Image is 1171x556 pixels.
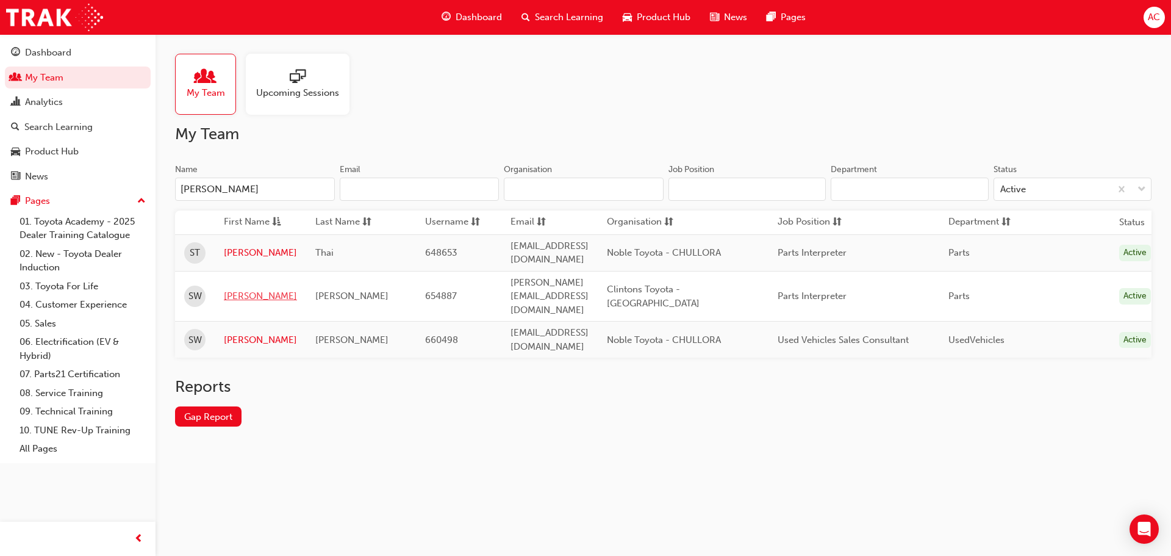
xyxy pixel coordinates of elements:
[11,146,20,157] span: car-icon
[948,215,999,230] span: Department
[315,215,382,230] button: Last Namesorting-icon
[362,215,371,230] span: sorting-icon
[607,215,674,230] button: Organisationsorting-icon
[25,194,50,208] div: Pages
[1119,215,1145,229] th: Status
[833,215,842,230] span: sorting-icon
[1119,332,1151,348] div: Active
[188,333,202,347] span: SW
[948,291,970,301] span: Parts
[175,178,335,201] input: Name
[175,164,198,176] div: Name
[668,178,826,201] input: Job Position
[778,291,847,301] span: Parts Interpreter
[510,215,534,230] span: Email
[5,190,151,212] button: Pages
[778,247,847,258] span: Parts Interpreter
[15,333,151,365] a: 06. Electrification (EV & Hybrid)
[1137,182,1146,198] span: down-icon
[198,69,213,86] span: people-icon
[290,69,306,86] span: sessionType_ONLINE_URL-icon
[1144,7,1165,28] button: AC
[664,215,673,230] span: sorting-icon
[6,4,103,31] img: Trak
[187,86,225,100] span: My Team
[607,247,721,258] span: Noble Toyota - CHULLORA
[425,215,468,230] span: Username
[5,140,151,163] a: Product Hub
[15,245,151,277] a: 02. New - Toyota Dealer Induction
[5,67,151,89] a: My Team
[700,5,757,30] a: news-iconNews
[471,215,480,230] span: sorting-icon
[831,178,989,201] input: Department
[11,48,20,59] span: guage-icon
[504,178,664,201] input: Organisation
[11,97,20,108] span: chart-icon
[623,10,632,25] span: car-icon
[510,215,578,230] button: Emailsorting-icon
[15,314,151,333] a: 05. Sales
[188,289,202,303] span: SW
[710,10,719,25] span: news-icon
[15,277,151,296] a: 03. Toyota For Life
[535,10,603,24] span: Search Learning
[340,164,360,176] div: Email
[15,421,151,440] a: 10. TUNE Rev-Up Training
[175,54,246,115] a: My Team
[1000,182,1026,197] div: Active
[456,10,502,24] span: Dashboard
[613,5,700,30] a: car-iconProduct Hub
[512,5,613,30] a: search-iconSearch Learning
[425,215,492,230] button: Usernamesorting-icon
[224,215,291,230] button: First Nameasc-icon
[432,5,512,30] a: guage-iconDashboard
[831,164,877,176] div: Department
[537,215,546,230] span: sorting-icon
[510,277,589,316] span: [PERSON_NAME][EMAIL_ADDRESS][DOMAIN_NAME]
[607,215,662,230] span: Organisation
[25,145,79,159] div: Product Hub
[778,215,830,230] span: Job Position
[607,284,700,309] span: Clintons Toyota - [GEOGRAPHIC_DATA]
[175,406,242,427] a: Gap Report
[11,171,20,182] span: news-icon
[994,164,1017,176] div: Status
[5,165,151,188] a: News
[510,240,589,265] span: [EMAIL_ADDRESS][DOMAIN_NAME]
[224,289,297,303] a: [PERSON_NAME]
[25,170,48,184] div: News
[15,295,151,314] a: 04. Customer Experience
[948,247,970,258] span: Parts
[778,334,909,345] span: Used Vehicles Sales Consultant
[637,10,690,24] span: Product Hub
[315,291,389,301] span: [PERSON_NAME]
[5,91,151,114] a: Analytics
[948,334,1004,345] span: UsedVehicles
[25,95,63,109] div: Analytics
[11,73,20,84] span: people-icon
[175,125,1151,144] h2: My Team
[224,246,297,260] a: [PERSON_NAME]
[607,334,721,345] span: Noble Toyota - CHULLORA
[1148,10,1160,24] span: AC
[521,10,530,25] span: search-icon
[11,122,20,133] span: search-icon
[1001,215,1011,230] span: sorting-icon
[442,10,451,25] span: guage-icon
[724,10,747,24] span: News
[5,116,151,139] a: Search Learning
[781,10,806,24] span: Pages
[315,215,360,230] span: Last Name
[425,247,457,258] span: 648653
[767,10,776,25] span: pages-icon
[175,377,1151,397] h2: Reports
[224,215,270,230] span: First Name
[425,334,458,345] span: 660498
[425,291,457,301] span: 654887
[1119,245,1151,261] div: Active
[757,5,815,30] a: pages-iconPages
[272,215,281,230] span: asc-icon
